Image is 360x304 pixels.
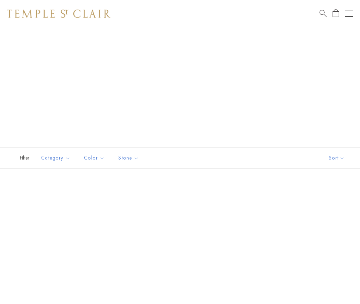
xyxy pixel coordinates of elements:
[79,150,110,166] button: Color
[7,10,110,18] img: Temple St. Clair
[333,9,339,18] a: Open Shopping Bag
[36,150,75,166] button: Category
[313,148,360,168] button: Show sort by
[81,154,110,162] span: Color
[38,154,75,162] span: Category
[113,150,144,166] button: Stone
[345,10,353,18] button: Open navigation
[115,154,144,162] span: Stone
[320,9,327,18] a: Search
